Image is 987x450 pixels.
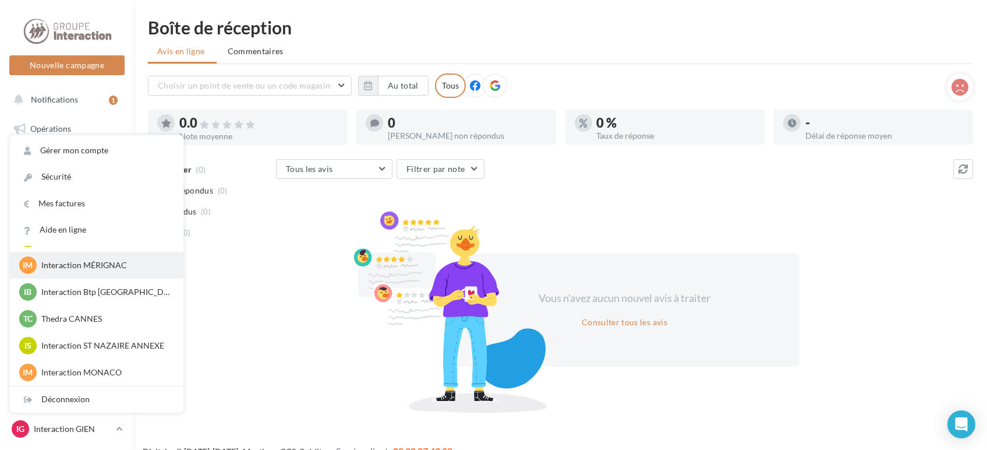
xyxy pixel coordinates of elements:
[179,132,338,140] div: Note moyenne
[7,262,127,287] a: Calendrier
[7,145,127,170] a: Boîte de réception
[159,185,213,196] span: Non répondus
[158,80,330,90] span: Choisir un point de vente ou un code magasin
[41,286,169,298] p: Interaction Btp [GEOGRAPHIC_DATA]
[30,124,71,133] span: Opérations
[16,423,24,435] span: IG
[24,286,32,298] span: IB
[597,132,755,140] div: Taux de réponse
[23,367,33,378] span: IM
[388,117,546,129] div: 0
[358,76,429,96] button: Au total
[218,186,228,195] span: (0)
[597,117,755,129] div: 0 %
[10,138,183,164] a: Gérer mon compte
[41,367,169,378] p: Interaction MONACO
[179,117,338,130] div: 0.0
[577,315,672,329] button: Consulter tous les avis
[24,340,31,351] span: IS
[9,55,125,75] button: Nouvelle campagne
[388,132,546,140] div: [PERSON_NAME] non répondus
[41,340,169,351] p: Interaction ST NAZAIRE ANNEXE
[10,191,183,217] a: Mes factures
[23,313,33,325] span: TC
[23,259,33,271] span: IM
[41,313,169,325] p: Thedra CANNES
[378,76,429,96] button: Au total
[276,159,392,179] button: Tous les avis
[805,132,964,140] div: Délai de réponse moyen
[10,217,183,243] a: Aide en ligne
[7,175,127,200] a: Visibilité en ligne
[228,45,284,57] span: Commentaires
[947,410,975,438] div: Open Intercom Messenger
[10,164,183,190] a: Sécurité
[201,207,211,216] span: (0)
[7,205,127,229] a: Campagnes
[7,233,127,258] a: Médiathèque
[34,423,111,435] p: Interaction GIEN
[435,73,466,98] div: Tous
[109,96,118,105] div: 1
[148,76,352,96] button: Choisir un point de vente ou un code magasin
[7,117,127,141] a: Opérations
[148,19,973,36] div: Boîte de réception
[41,259,169,271] p: Interaction MÉRIGNAC
[7,87,122,112] button: Notifications 1
[10,386,183,413] div: Déconnexion
[286,164,333,174] span: Tous les avis
[397,159,484,179] button: Filtrer par note
[805,117,964,129] div: -
[31,94,78,104] span: Notifications
[9,418,125,440] a: IG Interaction GIEN
[181,228,191,237] span: (0)
[525,291,725,306] div: Vous n'avez aucun nouvel avis à traiter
